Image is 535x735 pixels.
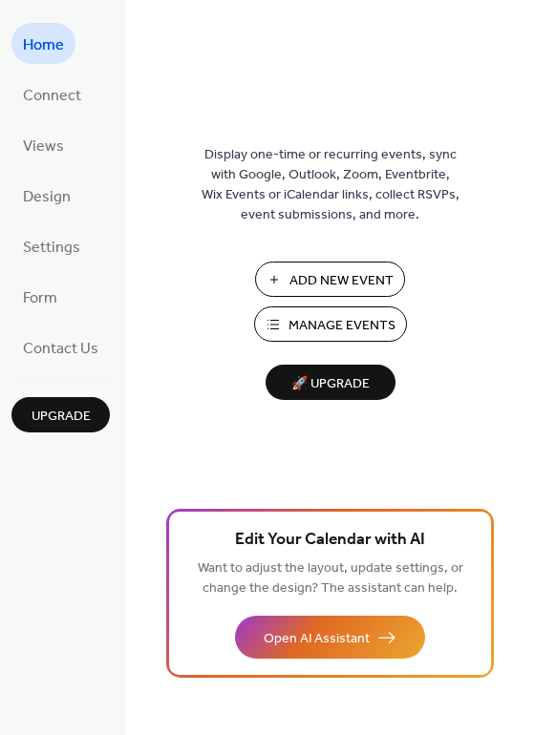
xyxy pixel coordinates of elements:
[254,306,407,342] button: Manage Events
[23,334,98,364] span: Contact Us
[11,326,110,367] a: Contact Us
[289,316,396,336] span: Manage Events
[23,182,71,212] span: Design
[32,407,91,427] span: Upgrade
[23,132,64,161] span: Views
[23,81,81,111] span: Connect
[11,23,75,64] a: Home
[23,233,80,262] span: Settings
[11,175,82,216] a: Design
[11,124,75,165] a: Views
[23,283,57,313] span: Form
[235,527,425,554] span: Edit Your Calendar with AI
[266,365,396,400] button: 🚀 Upgrade
[23,31,64,60] span: Home
[11,397,110,432] button: Upgrade
[11,276,69,317] a: Form
[264,629,370,649] span: Open AI Assistant
[277,371,384,397] span: 🚀 Upgrade
[11,225,92,266] a: Settings
[11,73,93,115] a: Connect
[202,145,460,225] span: Display one-time or recurring events, sync with Google, Outlook, Zoom, Eventbrite, Wix Events or ...
[255,262,405,297] button: Add New Event
[235,616,425,659] button: Open AI Assistant
[198,556,463,601] span: Want to adjust the layout, update settings, or change the design? The assistant can help.
[289,271,394,291] span: Add New Event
